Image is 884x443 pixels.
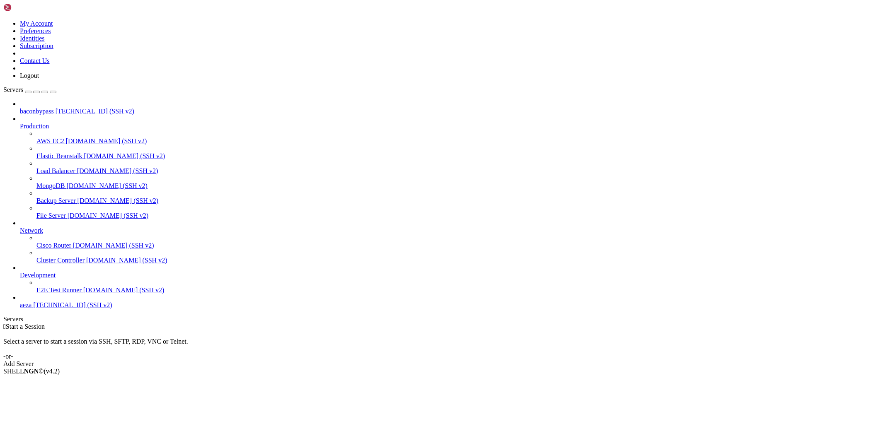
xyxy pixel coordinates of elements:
[20,227,43,234] span: Network
[3,330,881,360] div: Select a server to start a session via SSH, SFTP, RDP, VNC or Telnet. -or-
[36,205,881,219] li: File Server [DOMAIN_NAME] (SSH v2)
[66,182,148,189] span: [DOMAIN_NAME] (SSH v2)
[3,315,881,323] div: Servers
[36,257,85,264] span: Cluster Controller
[36,287,82,294] span: E2E Test Runner
[20,35,45,42] a: Identities
[20,100,881,115] li: baconbypass [TECHNICAL_ID] (SSH v2)
[20,123,49,130] span: Production
[86,257,167,264] span: [DOMAIN_NAME] (SSH v2)
[36,257,881,264] a: Cluster Controller [DOMAIN_NAME] (SSH v2)
[3,86,23,93] span: Servers
[36,175,881,190] li: MongoDB [DOMAIN_NAME] (SSH v2)
[44,368,60,375] span: 4.2.0
[77,167,158,174] span: [DOMAIN_NAME] (SSH v2)
[20,72,39,79] a: Logout
[36,167,881,175] a: Load Balancer [DOMAIN_NAME] (SSH v2)
[83,287,165,294] span: [DOMAIN_NAME] (SSH v2)
[20,123,881,130] a: Production
[36,130,881,145] li: AWS EC2 [DOMAIN_NAME] (SSH v2)
[36,242,881,249] a: Cisco Router [DOMAIN_NAME] (SSH v2)
[20,57,50,64] a: Contact Us
[20,115,881,219] li: Production
[20,27,51,34] a: Preferences
[36,145,881,160] li: Elastic Beanstalk [DOMAIN_NAME] (SSH v2)
[36,234,881,249] li: Cisco Router [DOMAIN_NAME] (SSH v2)
[36,279,881,294] li: E2E Test Runner [DOMAIN_NAME] (SSH v2)
[20,272,881,279] a: Development
[56,108,134,115] span: [TECHNICAL_ID] (SSH v2)
[36,287,881,294] a: E2E Test Runner [DOMAIN_NAME] (SSH v2)
[3,368,60,375] span: SHELL ©
[20,20,53,27] a: My Account
[36,249,881,264] li: Cluster Controller [DOMAIN_NAME] (SSH v2)
[36,190,881,205] li: Backup Server [DOMAIN_NAME] (SSH v2)
[36,242,71,249] span: Cisco Router
[84,152,165,159] span: [DOMAIN_NAME] (SSH v2)
[20,294,881,309] li: aeza [TECHNICAL_ID] (SSH v2)
[36,197,881,205] a: Backup Server [DOMAIN_NAME] (SSH v2)
[36,197,76,204] span: Backup Server
[20,42,53,49] a: Subscription
[36,137,881,145] a: AWS EC2 [DOMAIN_NAME] (SSH v2)
[20,301,881,309] a: aeza [TECHNICAL_ID] (SSH v2)
[3,360,881,368] div: Add Server
[20,108,881,115] a: baconbypass [TECHNICAL_ID] (SSH v2)
[36,137,64,144] span: AWS EC2
[36,212,881,219] a: File Server [DOMAIN_NAME] (SSH v2)
[66,137,147,144] span: [DOMAIN_NAME] (SSH v2)
[20,108,54,115] span: baconbypass
[68,212,149,219] span: [DOMAIN_NAME] (SSH v2)
[20,272,56,279] span: Development
[36,182,65,189] span: MongoDB
[36,167,75,174] span: Load Balancer
[20,227,881,234] a: Network
[36,160,881,175] li: Load Balancer [DOMAIN_NAME] (SSH v2)
[20,301,31,308] span: aeza
[6,323,45,330] span: Start a Session
[20,264,881,294] li: Development
[20,219,881,264] li: Network
[78,197,159,204] span: [DOMAIN_NAME] (SSH v2)
[36,212,66,219] span: File Server
[3,86,56,93] a: Servers
[3,323,6,330] span: 
[36,152,881,160] a: Elastic Beanstalk [DOMAIN_NAME] (SSH v2)
[3,3,51,12] img: Shellngn
[24,368,39,375] b: NGN
[33,301,112,308] span: [TECHNICAL_ID] (SSH v2)
[36,182,881,190] a: MongoDB [DOMAIN_NAME] (SSH v2)
[36,152,82,159] span: Elastic Beanstalk
[73,242,154,249] span: [DOMAIN_NAME] (SSH v2)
